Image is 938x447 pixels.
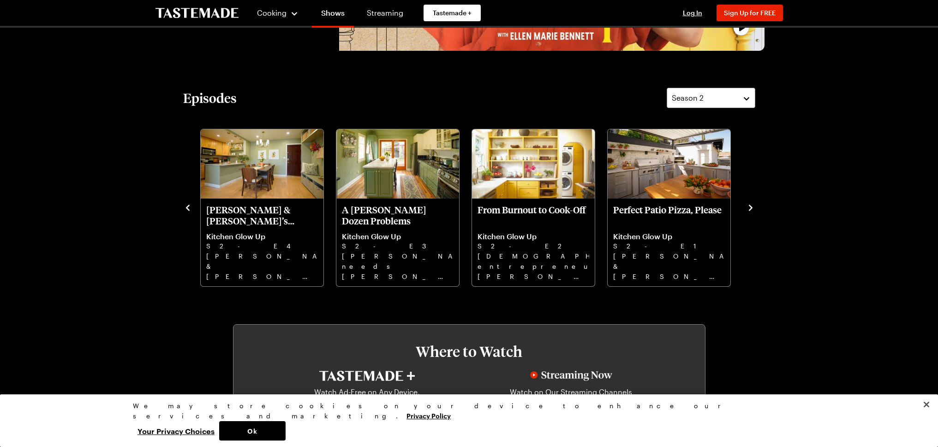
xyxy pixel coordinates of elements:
p: [PERSON_NAME] & [PERSON_NAME] ask [PERSON_NAME] to turn their backyard into a dream outdoor kitch... [613,251,725,281]
div: 6 / 8 [335,127,471,287]
button: Log In [674,8,711,18]
div: 5 / 8 [200,127,335,287]
div: Privacy [133,401,797,441]
p: Watch on Our Streaming Channels [505,387,638,409]
p: [PERSON_NAME] needs [PERSON_NAME] to transform her tiny kitchen into a pro space for her gluten-f... [342,251,454,281]
p: Kitchen Glow Up [206,232,318,241]
div: Vlad & Olga’s Culinary Clash [201,129,323,286]
span: Season 2 [672,92,704,103]
img: From Burnout to Cook-Off [472,129,595,199]
h2: Episodes [183,90,237,106]
a: A Baker’s Dozen Problems [342,204,454,281]
p: Kitchen Glow Up [478,232,589,241]
p: S2 - E2 [478,241,589,251]
button: navigate to next item [746,201,755,212]
p: From Burnout to Cook-Off [478,204,589,226]
a: Perfect Patio Pizza, Please [613,204,725,281]
div: 7 / 8 [471,127,607,287]
p: S2 - E1 [613,241,725,251]
span: Cooking [257,8,287,17]
button: Your Privacy Choices [133,421,219,441]
p: S2 - E4 [206,241,318,251]
p: [DEMOGRAPHIC_DATA] entrepreneur [PERSON_NAME] & her husband [PERSON_NAME] need [PERSON_NAME] to f... [478,251,589,281]
button: Sign Up for FREE [717,5,783,21]
span: Log In [683,9,702,17]
a: To Tastemade Home Page [155,8,239,18]
div: 8 / 8 [607,127,742,287]
p: Watch Ad-Free on Any Device, Anytime, Anywhere in 4K [301,387,434,409]
img: Perfect Patio Pizza, Please [608,129,730,199]
button: Cooking [257,2,299,24]
img: Streaming [530,371,612,381]
p: [PERSON_NAME] & [PERSON_NAME] need [PERSON_NAME] to fix their inefficient kitchen before it wreck... [206,251,318,281]
p: Kitchen Glow Up [613,232,725,241]
p: A [PERSON_NAME] Dozen Problems [342,204,454,226]
span: Sign Up for FREE [724,9,776,17]
p: Kitchen Glow Up [342,232,454,241]
h3: Where to Watch [261,343,677,360]
a: Shows [312,2,354,28]
button: Season 2 [667,88,755,108]
a: Vlad & Olga’s Culinary Clash [206,204,318,281]
button: Close [916,394,937,415]
button: navigate to previous item [183,201,192,212]
div: We may store cookies on your device to enhance our services and marketing. [133,401,797,421]
p: [PERSON_NAME] & [PERSON_NAME]’s Culinary Clash [206,204,318,226]
p: S2 - E3 [342,241,454,251]
div: Perfect Patio Pizza, Please [608,129,730,286]
span: Tastemade + [433,8,472,18]
img: A Baker’s Dozen Problems [336,129,459,199]
button: Ok [219,421,286,441]
a: Tastemade + [424,5,481,21]
img: Tastemade+ [319,371,415,381]
a: More information about your privacy, opens in a new tab [406,411,451,420]
div: From Burnout to Cook-Off [472,129,595,286]
div: A Baker’s Dozen Problems [336,129,459,286]
img: Vlad & Olga’s Culinary Clash [201,129,323,199]
p: Perfect Patio Pizza, Please [613,204,725,226]
a: From Burnout to Cook-Off [478,204,589,281]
